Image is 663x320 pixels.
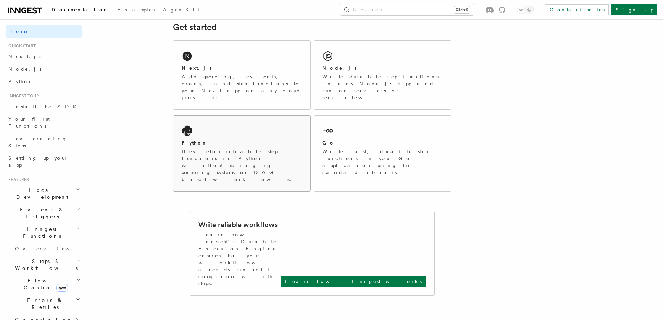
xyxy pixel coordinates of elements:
[198,220,278,229] h2: Write reliable workflows
[6,63,82,75] a: Node.js
[182,139,207,146] h2: Python
[6,187,76,201] span: Local Development
[182,73,302,101] p: Add queueing, events, crons, and step functions to your Next app on any cloud provider.
[285,278,422,285] p: Learn how Inngest works
[517,6,534,14] button: Toggle dark mode
[113,2,159,19] a: Examples
[6,152,82,171] a: Setting up your app
[159,2,204,19] a: AgentKit
[6,25,82,38] a: Home
[6,184,82,203] button: Local Development
[8,54,41,59] span: Next.js
[12,297,76,311] span: Errors & Retries
[6,206,76,220] span: Events & Triggers
[6,132,82,152] a: Leveraging Steps
[6,177,29,182] span: Features
[12,274,82,294] button: Flow Controlnew
[47,2,113,19] a: Documentation
[15,246,87,251] span: Overview
[12,294,82,313] button: Errors & Retries
[314,115,451,192] a: GoWrite fast, durable step functions in your Go application using the standard library.
[8,79,34,84] span: Python
[52,7,109,13] span: Documentation
[182,64,212,71] h2: Next.js
[322,148,443,176] p: Write fast, durable step functions in your Go application using the standard library.
[173,115,311,192] a: PythonDevelop reliable step functions in Python without managing queueing systems or DAG based wo...
[281,276,426,287] a: Learn how Inngest works
[163,7,200,13] span: AgentKit
[6,43,36,49] span: Quick start
[611,4,657,15] a: Sign Up
[6,93,39,99] span: Inngest tour
[8,104,80,109] span: Install the SDK
[6,203,82,223] button: Events & Triggers
[12,258,78,272] span: Steps & Workflows
[6,75,82,88] a: Python
[12,277,77,291] span: Flow Control
[8,66,41,72] span: Node.js
[198,231,281,287] p: Learn how Inngest's Durable Execution Engine ensures that your workflow already run until complet...
[545,4,609,15] a: Contact sales
[322,139,335,146] h2: Go
[6,50,82,63] a: Next.js
[6,113,82,132] a: Your first Functions
[12,255,82,274] button: Steps & Workflows
[6,226,75,240] span: Inngest Functions
[56,284,68,292] span: new
[314,40,451,110] a: Node.jsWrite durable step functions in any Node.js app and run on servers or serverless.
[173,40,311,110] a: Next.jsAdd queueing, events, crons, and step functions to your Next app on any cloud provider.
[322,73,443,101] p: Write durable step functions in any Node.js app and run on servers or serverless.
[182,148,302,183] p: Develop reliable step functions in Python without managing queueing systems or DAG based workflows.
[322,64,357,71] h2: Node.js
[8,136,67,148] span: Leveraging Steps
[117,7,155,13] span: Examples
[8,116,50,129] span: Your first Functions
[173,22,216,32] a: Get started
[340,4,474,15] button: Search...Ctrl+K
[8,28,28,35] span: Home
[8,155,68,168] span: Setting up your app
[12,242,82,255] a: Overview
[6,100,82,113] a: Install the SDK
[454,6,470,13] kbd: Ctrl+K
[6,223,82,242] button: Inngest Functions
